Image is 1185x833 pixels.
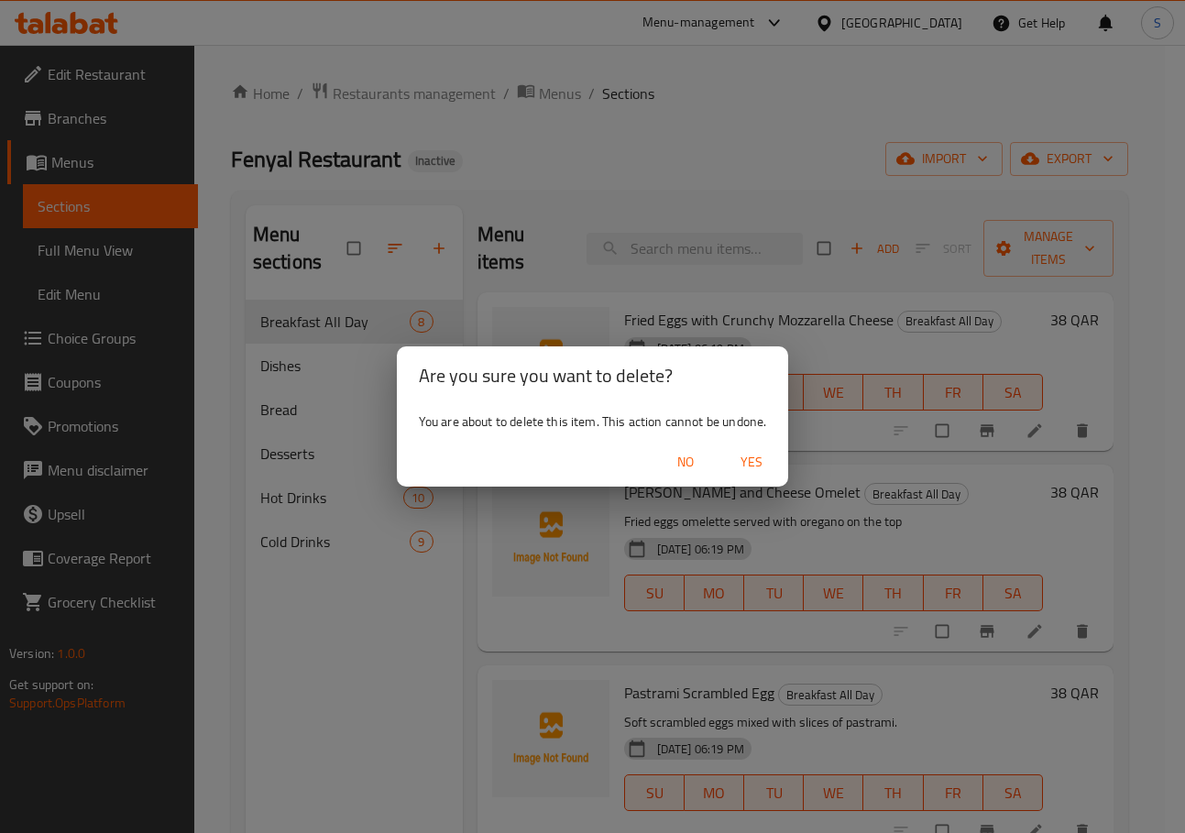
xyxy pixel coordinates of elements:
[656,445,715,479] button: No
[664,451,708,474] span: No
[730,451,774,474] span: Yes
[722,445,781,479] button: Yes
[397,405,789,438] div: You are about to delete this item. This action cannot be undone.
[419,361,767,390] h2: Are you sure you want to delete?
